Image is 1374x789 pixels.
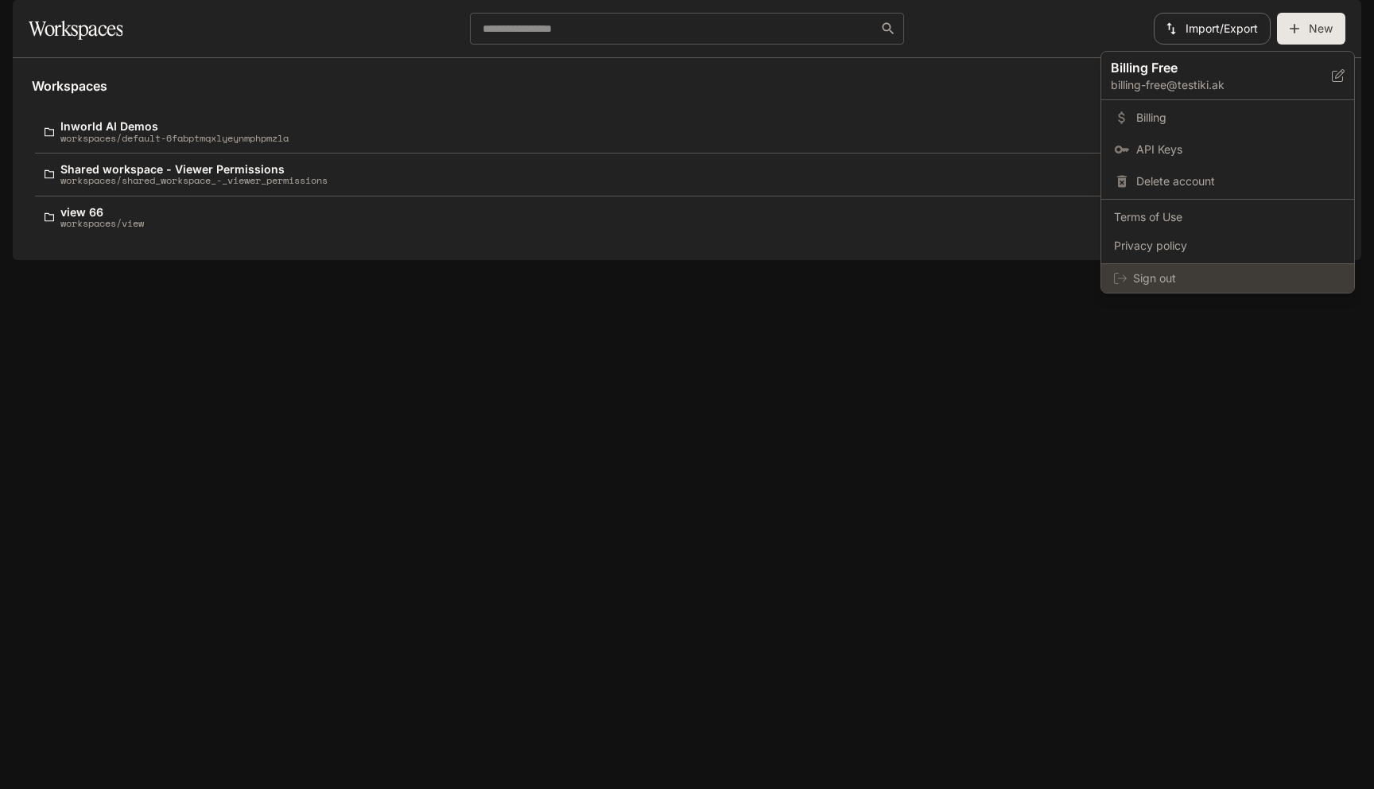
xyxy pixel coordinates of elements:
a: Billing [1104,103,1351,132]
a: Terms of Use [1104,203,1351,231]
a: Privacy policy [1104,231,1351,260]
span: Sign out [1133,270,1341,286]
span: API Keys [1136,142,1341,157]
div: Delete account [1104,167,1351,196]
p: billing-free@testiki.ak [1111,77,1332,93]
p: Billing Free [1111,58,1306,77]
span: Billing [1136,110,1341,126]
div: Sign out [1101,264,1354,293]
span: Delete account [1136,173,1341,189]
span: Privacy policy [1114,238,1341,254]
div: Billing Freebilling-free@testiki.ak [1101,52,1354,100]
a: API Keys [1104,135,1351,164]
span: Terms of Use [1114,209,1341,225]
